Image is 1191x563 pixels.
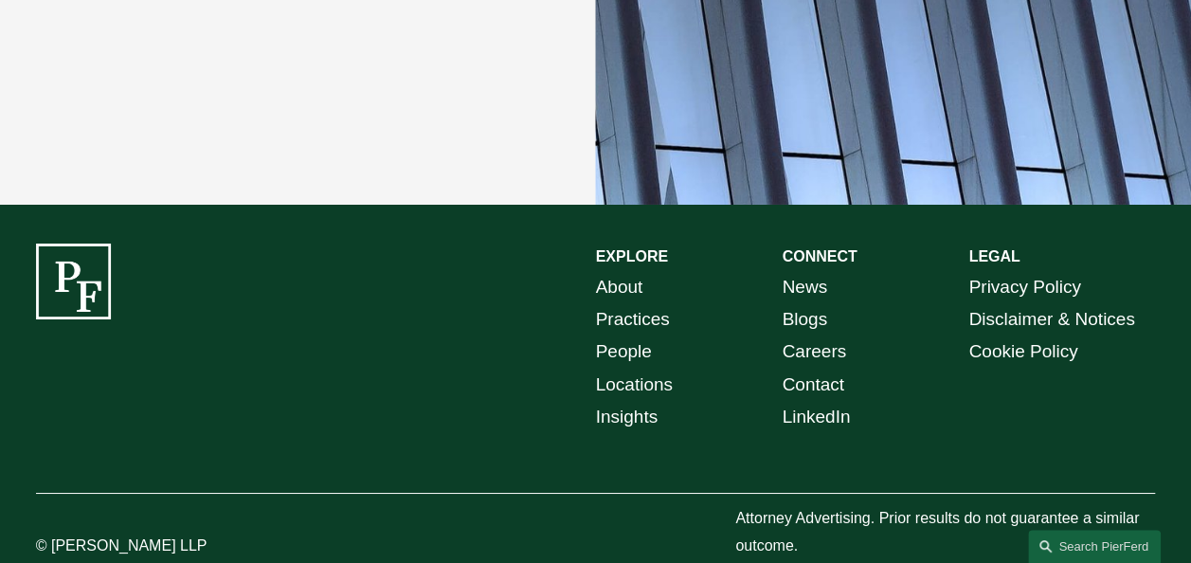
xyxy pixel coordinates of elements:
[968,248,1020,264] strong: LEGAL
[596,336,652,368] a: People
[782,271,827,303] a: News
[782,248,857,264] strong: CONNECT
[596,271,643,303] a: About
[735,505,1155,560] p: Attorney Advertising. Prior results do not guarantee a similar outcome.
[782,401,850,433] a: LinkedIn
[968,336,1077,368] a: Cookie Policy
[596,369,673,401] a: Locations
[596,401,658,433] a: Insights
[36,533,269,560] p: © [PERSON_NAME] LLP
[782,303,827,336] a: Blogs
[968,303,1134,336] a: Disclaimer & Notices
[596,303,670,336] a: Practices
[782,336,846,368] a: Careers
[596,248,668,264] strong: EXPLORE
[1028,530,1161,563] a: Search this site
[968,271,1080,303] a: Privacy Policy
[782,369,843,401] a: Contact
